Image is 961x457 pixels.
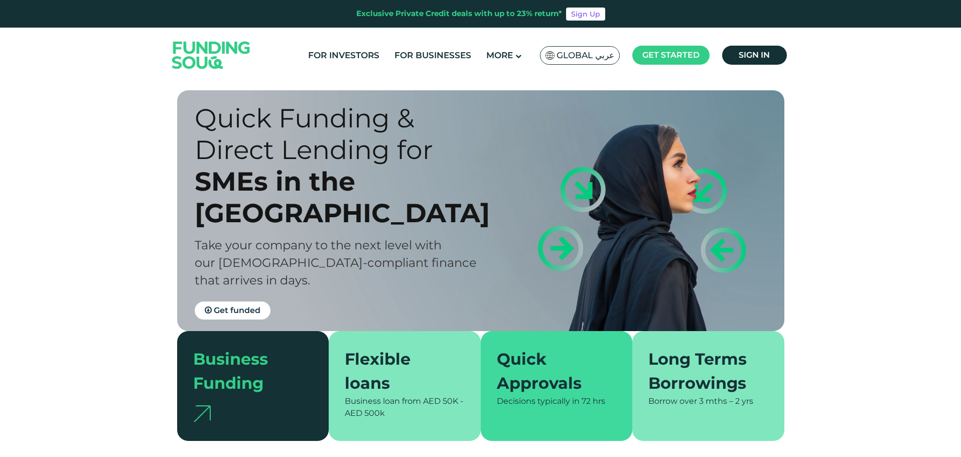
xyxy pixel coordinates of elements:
[345,396,421,406] span: Business loan from
[648,347,756,395] div: Long Terms Borrowings
[582,396,605,406] span: 72 hrs
[345,347,453,395] div: Flexible loans
[497,396,580,406] span: Decisions typically in
[722,46,787,65] a: Sign in
[699,396,753,406] span: 3 mths – 2 yrs
[195,301,270,320] a: Get funded
[306,47,382,64] a: For Investors
[557,50,614,61] span: Global عربي
[648,396,697,406] span: Borrow over
[195,238,477,287] span: Take your company to the next level with our [DEMOGRAPHIC_DATA]-compliant finance that arrives in...
[195,166,498,229] div: SMEs in the [GEOGRAPHIC_DATA]
[162,30,260,80] img: Logo
[642,50,700,60] span: Get started
[566,8,605,21] a: Sign Up
[739,50,770,60] span: Sign in
[486,50,513,60] span: More
[214,306,260,315] span: Get funded
[193,347,301,395] div: Business Funding
[195,102,498,166] div: Quick Funding & Direct Lending for
[193,405,211,422] img: arrow
[497,347,605,395] div: Quick Approvals
[545,51,555,60] img: SA Flag
[392,47,474,64] a: For Businesses
[356,8,562,20] div: Exclusive Private Credit deals with up to 23% return*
